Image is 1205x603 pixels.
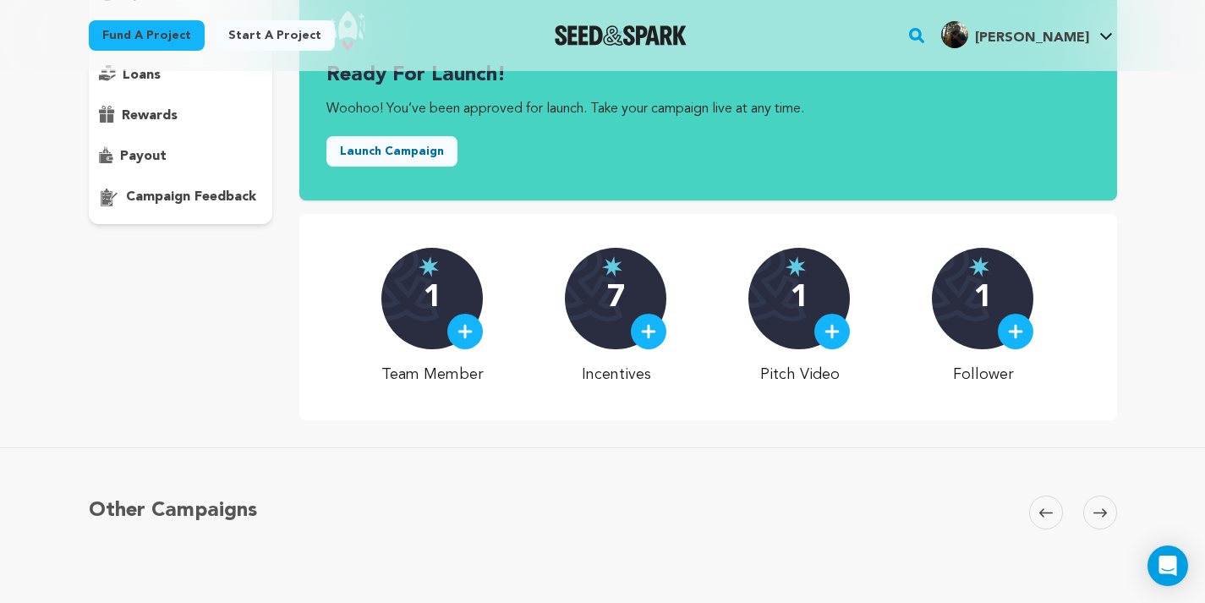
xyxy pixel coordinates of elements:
[122,106,178,126] p: rewards
[1008,324,1023,339] img: plus.svg
[975,31,1089,45] span: [PERSON_NAME]
[565,363,667,386] p: Incentives
[215,20,335,51] a: Start a project
[457,324,473,339] img: plus.svg
[120,146,167,167] p: payout
[123,65,161,85] p: loans
[974,282,992,315] p: 1
[89,143,273,170] button: payout
[791,282,808,315] p: 1
[326,62,1089,89] h3: Ready for launch!
[326,136,457,167] button: Launch Campaign
[555,25,687,46] a: Seed&Spark Homepage
[748,363,851,386] p: Pitch Video
[326,99,1089,119] p: Woohoo! You’ve been approved for launch. Take your campaign live at any time.
[641,324,656,339] img: plus.svg
[89,102,273,129] button: rewards
[89,62,273,89] button: loans
[938,18,1116,48] a: Matthew M.'s Profile
[89,20,205,51] a: Fund a project
[89,184,273,211] button: campaign feedback
[607,282,625,315] p: 7
[938,18,1116,53] span: Matthew M.'s Profile
[126,187,256,207] p: campaign feedback
[555,25,687,46] img: Seed&Spark Logo Dark Mode
[824,324,840,339] img: plus.svg
[941,21,968,48] img: 64d633f8363b2373.jpg
[932,363,1034,386] p: Follower
[89,496,257,526] h5: Other Campaigns
[424,282,441,315] p: 1
[941,21,1089,48] div: Matthew M.'s Profile
[1147,545,1188,586] div: Open Intercom Messenger
[381,363,484,386] p: Team Member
